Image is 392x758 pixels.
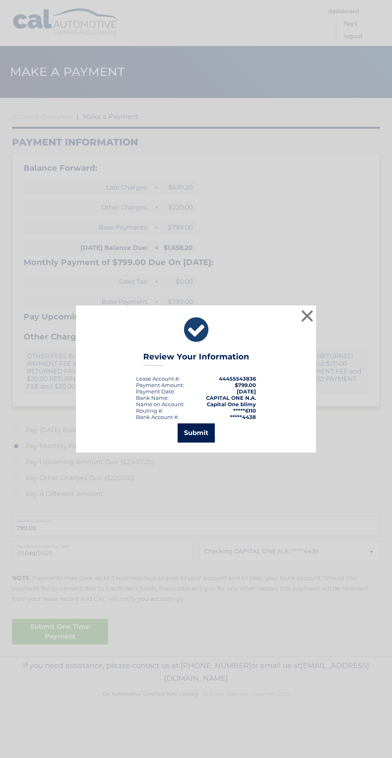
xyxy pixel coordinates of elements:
[235,382,256,388] span: $799.00
[136,407,163,414] div: Routing #:
[136,382,184,388] div: Payment Amount:
[136,395,169,401] div: Bank Name:
[136,375,180,382] div: Lease Account #:
[207,401,256,407] strong: Capital One blimy
[136,388,174,395] span: Payment Date
[178,423,215,443] button: Submit
[237,388,256,395] span: [DATE]
[299,308,315,324] button: ×
[136,401,184,407] div: Name on Account:
[136,414,179,420] div: Bank Account #:
[206,395,256,401] strong: CAPITAL ONE N.A.
[143,352,249,366] h3: Review Your Information
[219,375,256,382] strong: 44455543836
[136,388,175,395] div: :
